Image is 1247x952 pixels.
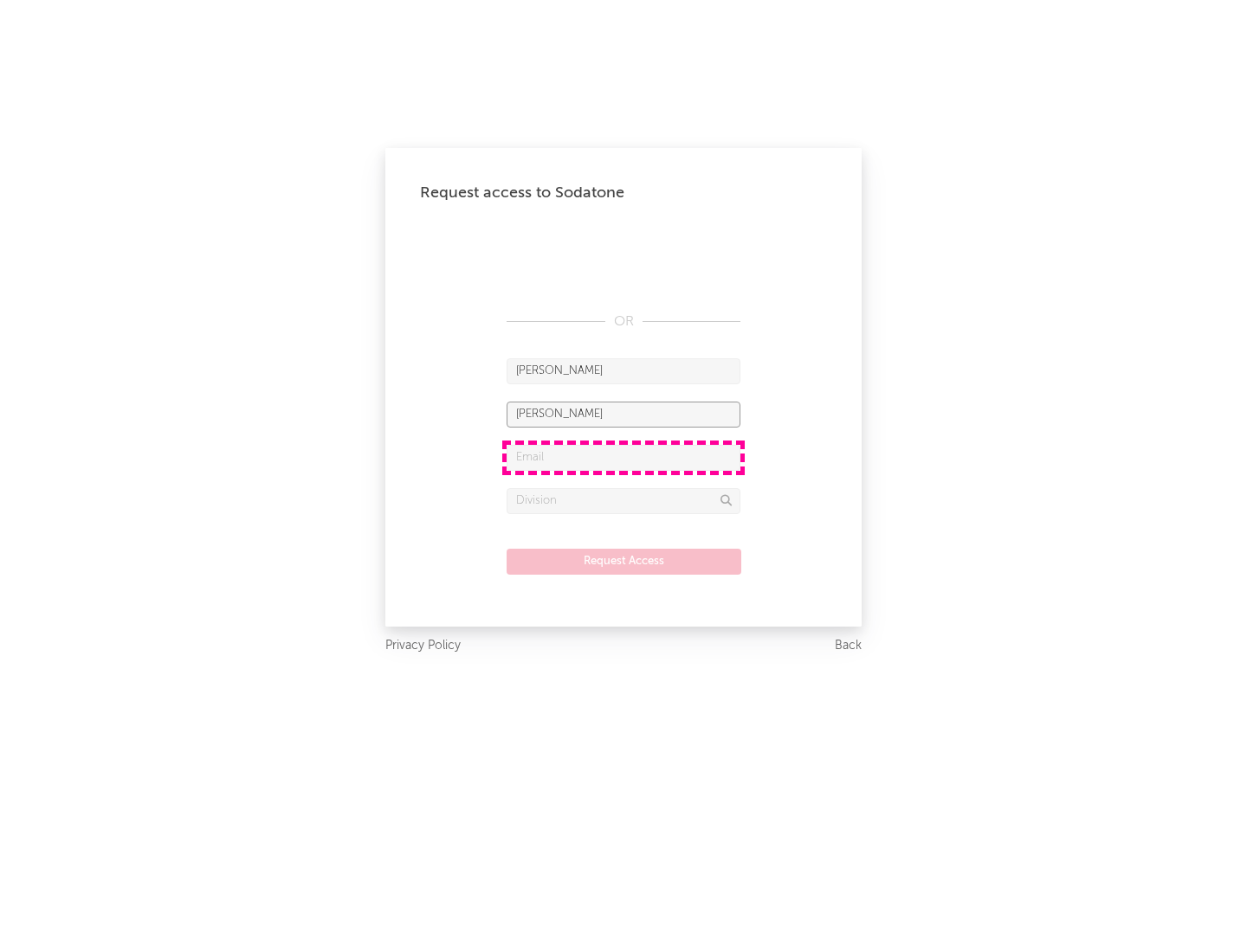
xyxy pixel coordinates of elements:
[507,312,740,332] div: OR
[835,635,862,657] a: Back
[507,488,740,514] input: Division
[507,358,740,384] input: First Name
[420,183,827,203] div: Request access to Sodatone
[385,635,461,657] a: Privacy Policy
[507,549,741,575] button: Request Access
[507,445,740,471] input: Email
[507,402,740,428] input: Last Name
